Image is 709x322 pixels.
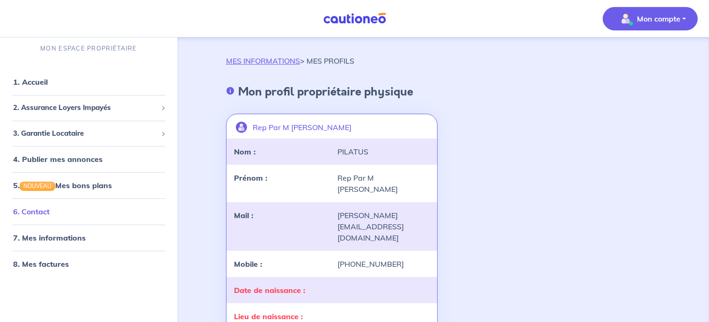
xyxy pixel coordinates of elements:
a: 7. Mes informations [13,233,86,242]
div: [PHONE_NUMBER] [332,258,435,270]
strong: Nom : [234,147,256,156]
strong: Date de naissance : [234,285,305,295]
div: [PERSON_NAME][EMAIL_ADDRESS][DOMAIN_NAME] [332,210,435,243]
div: 1. Accueil [4,73,174,91]
a: 8. Mes factures [13,259,69,269]
strong: Mail : [234,211,253,220]
h4: Mon profil propriétaire physique [238,85,413,99]
a: MES INFORMATIONS [226,56,300,66]
div: 4. Publier mes annonces [4,150,174,168]
div: 8. Mes factures [4,255,174,273]
img: illu_account.svg [236,122,247,133]
div: 7. Mes informations [4,228,174,247]
p: Mon compte [637,13,680,24]
span: 3. Garantie Locataire [13,128,157,139]
div: 5.NOUVEAUMes bons plans [4,176,174,195]
a: 1. Accueil [13,77,48,87]
div: 6. Contact [4,202,174,221]
img: illu_account_valid_menu.svg [618,11,633,26]
a: 6. Contact [13,207,50,216]
button: illu_account_valid_menu.svgMon compte [603,7,698,30]
div: 3. Garantie Locataire [4,124,174,143]
div: Rep Par M [PERSON_NAME] [332,172,435,195]
div: PILATUS [332,146,435,157]
p: Rep Par M [PERSON_NAME] [253,122,351,133]
p: MON ESPACE PROPRIÉTAIRE [40,44,137,53]
strong: Lieu de naissance : [234,312,303,321]
strong: Mobile : [234,259,262,269]
strong: Prénom : [234,173,267,183]
span: 2. Assurance Loyers Impayés [13,102,157,113]
a: 4. Publier mes annonces [13,154,102,164]
a: 5.NOUVEAUMes bons plans [13,181,112,190]
p: > MES PROFILS [226,55,354,66]
img: Cautioneo [320,13,390,24]
div: 2. Assurance Loyers Impayés [4,99,174,117]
